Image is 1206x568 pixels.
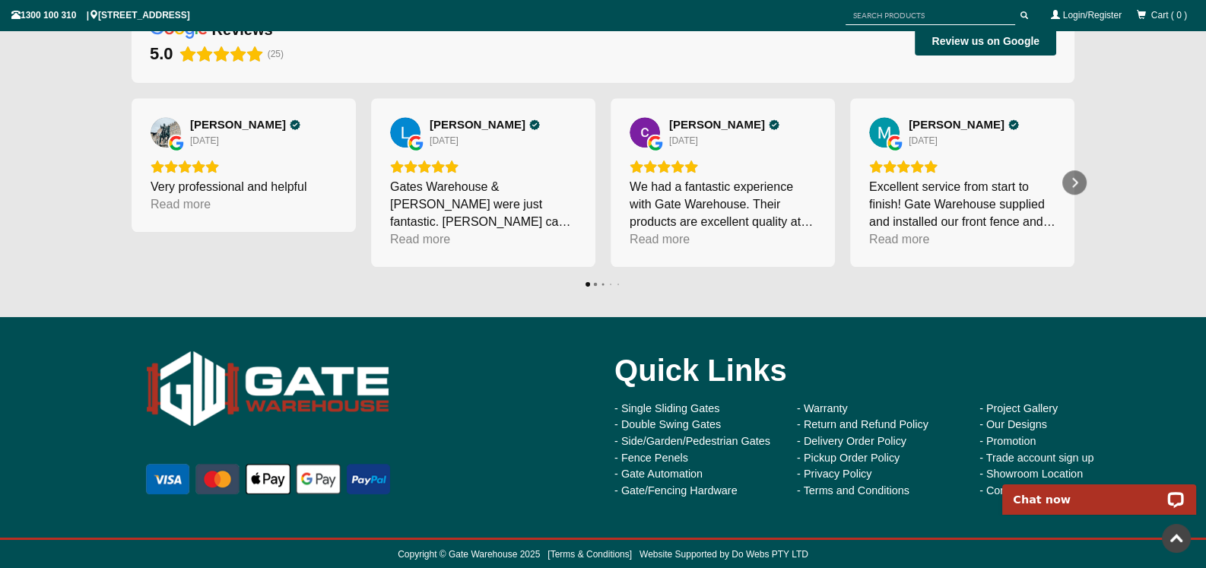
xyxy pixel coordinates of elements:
[151,178,337,195] div: Very professional and helpful
[979,435,1036,447] a: - Promotion
[11,10,190,21] span: 1300 100 310 | [STREET_ADDRESS]
[1062,170,1087,195] div: Next
[869,117,900,148] a: View on Google
[797,402,848,414] a: - Warranty
[119,170,144,195] div: Previous
[614,452,688,464] a: - Fence Penels
[630,230,690,248] div: Read more
[150,43,173,65] div: 5.0
[869,117,900,148] img: Meng Feng
[614,418,721,430] a: - Double Swing Gates
[909,118,1019,132] a: Review by Meng Feng
[430,118,525,132] span: [PERSON_NAME]
[390,117,421,148] img: Louise Veenstra
[614,435,770,447] a: - Side/Garden/Pedestrian Gates
[979,484,1040,497] a: - Contact Us
[797,418,928,430] a: - Return and Refund Policy
[769,119,779,130] div: Verified Customer
[630,160,816,173] div: Rating: 5.0 out of 5
[132,98,1074,267] div: Carousel
[797,452,900,464] a: - Pickup Order Policy
[614,402,719,414] a: - Single Sliding Gates
[846,6,1015,25] input: SEARCH PRODUCTS
[390,117,421,148] a: View on Google
[290,119,300,130] div: Verified Customer
[797,484,909,497] a: - Terms and Conditions
[390,178,576,230] div: Gates Warehouse & [PERSON_NAME] were just fantastic. [PERSON_NAME] came to quote the same day tha...
[151,117,181,148] img: George XING
[540,549,632,560] span: [ ]
[797,468,871,480] a: - Privacy Policy
[151,160,337,173] div: Rating: 5.0 out of 5
[529,119,540,130] div: Verified Customer
[630,178,816,230] div: We had a fantastic experience with Gate Warehouse. Their products are excellent quality at very r...
[190,135,219,147] div: [DATE]
[151,195,211,213] div: Read more
[190,118,300,132] a: Review by George XING
[1008,119,1019,130] div: Verified Customer
[614,484,738,497] a: - Gate/Fencing Hardware
[430,118,540,132] a: Review by Louise Veenstra
[992,467,1206,515] iframe: LiveChat chat widget
[143,340,393,438] img: Gate Warehouse
[150,43,263,65] div: Rating: 5.0 out of 5
[390,160,576,173] div: Rating: 5.0 out of 5
[669,135,698,147] div: [DATE]
[931,34,1039,48] span: Review us on Google
[614,340,1139,401] div: Quick Links
[268,49,284,59] span: (25)
[909,135,938,147] div: [DATE]
[614,468,703,480] a: - Gate Automation
[1151,10,1187,21] span: Cart ( 0 )
[979,402,1058,414] a: - Project Gallery
[1063,10,1122,21] a: Login/Register
[630,117,660,148] a: View on Google
[669,118,765,132] span: [PERSON_NAME]
[797,435,906,447] a: - Delivery Order Policy
[430,135,459,147] div: [DATE]
[390,230,450,248] div: Read more
[630,117,660,148] img: chen buqi
[979,452,1093,464] a: - Trade account sign up
[869,230,929,248] div: Read more
[979,468,1083,480] a: - Showroom Location
[551,549,630,560] a: Terms & Conditions
[909,118,1004,132] span: [PERSON_NAME]
[190,118,286,132] span: [PERSON_NAME]
[979,418,1047,430] a: - Our Designs
[915,27,1056,56] button: Review us on Google
[869,160,1055,173] div: Rating: 5.0 out of 5
[639,549,808,560] a: Website Supported by Do Webs PTY LTD
[143,461,393,497] img: payment options
[151,117,181,148] a: View on Google
[869,178,1055,230] div: Excellent service from start to finish! Gate Warehouse supplied and installed our front fence and...
[669,118,779,132] a: Review by chen buqi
